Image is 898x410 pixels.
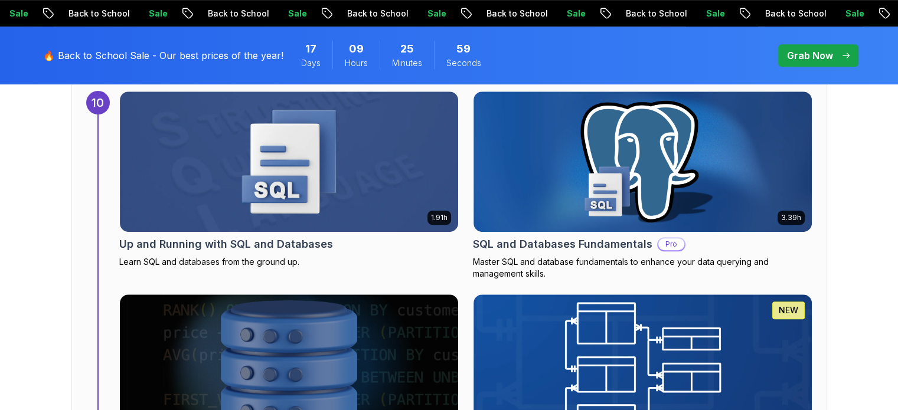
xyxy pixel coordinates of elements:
p: Learn SQL and databases from the ground up. [119,256,459,268]
p: Sale [819,8,857,19]
p: Back to School [321,8,401,19]
p: Sale [680,8,717,19]
span: 17 Days [305,41,316,57]
p: Back to School [181,8,262,19]
a: Up and Running with SQL and Databases card1.91hUp and Running with SQL and DatabasesLearn SQL and... [119,91,459,268]
p: Grab Now [787,48,833,63]
span: Seconds [446,57,481,69]
p: Sale [122,8,160,19]
span: 25 Minutes [400,41,414,57]
span: Days [301,57,321,69]
p: 🔥 Back to School Sale - Our best prices of the year! [43,48,283,63]
p: 1.91h [431,213,448,222]
h2: SQL and Databases Fundamentals [473,236,652,252]
a: SQL and Databases Fundamentals card3.39hSQL and Databases FundamentalsProMaster SQL and database ... [473,91,812,280]
span: Minutes [392,57,422,69]
span: Hours [345,57,368,69]
p: Sale [262,8,299,19]
div: 10 [86,91,110,114]
p: Sale [540,8,578,19]
p: Back to School [42,8,122,19]
p: Pro [658,238,684,250]
img: Up and Running with SQL and Databases card [120,91,458,232]
span: 59 Seconds [456,41,471,57]
p: 3.39h [781,213,801,222]
span: 9 Hours [349,41,364,57]
p: Back to School [739,8,819,19]
img: SQL and Databases Fundamentals card [474,91,812,232]
p: Back to School [599,8,680,19]
p: Master SQL and database fundamentals to enhance your data querying and management skills. [473,256,812,280]
p: NEW [779,304,798,316]
p: Sale [401,8,439,19]
h2: Up and Running with SQL and Databases [119,236,333,252]
p: Back to School [460,8,540,19]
